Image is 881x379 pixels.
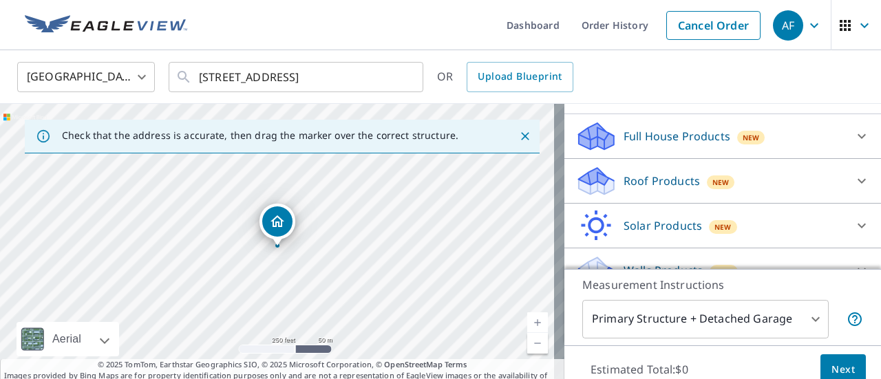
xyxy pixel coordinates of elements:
a: Current Level 17, Zoom In [527,312,548,333]
input: Search by address or latitude-longitude [199,58,395,96]
span: Upload Blueprint [478,68,562,85]
p: Check that the address is accurate, then drag the marker over the correct structure. [62,129,458,142]
div: Aerial [48,322,85,356]
div: AF [773,10,803,41]
img: EV Logo [25,15,187,36]
span: New [714,221,732,232]
p: Measurement Instructions [582,277,863,293]
a: Current Level 17, Zoom Out [527,333,548,354]
div: OR [437,62,573,92]
div: Primary Structure + Detached Garage [582,300,829,338]
div: Walls ProductsNew [575,254,870,287]
span: New [743,132,760,143]
p: Roof Products [624,173,700,189]
p: Walls Products [624,262,703,279]
div: Roof ProductsNew [575,164,870,197]
div: Aerial [17,322,119,356]
a: Cancel Order [666,11,761,40]
p: Solar Products [624,217,702,234]
span: © 2025 TomTom, Earthstar Geographics SIO, © 2025 Microsoft Corporation, © [98,359,467,371]
div: [GEOGRAPHIC_DATA] [17,58,155,96]
span: Next [831,361,855,378]
div: Full House ProductsNew [575,120,870,153]
p: Full House Products [624,128,730,144]
span: Your report will include the primary structure and a detached garage if one exists. [847,311,863,327]
div: Dropped pin, building 1, Residential property, 9413 Ponderosa Way Coulterville, CA 95311 [259,204,295,246]
div: Solar ProductsNew [575,209,870,242]
a: Upload Blueprint [467,62,573,92]
a: OpenStreetMap [384,359,442,369]
button: Close [516,127,534,145]
span: New [715,266,732,277]
a: Terms [445,359,467,369]
span: New [712,177,730,188]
